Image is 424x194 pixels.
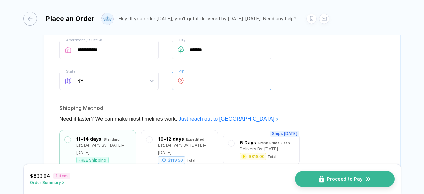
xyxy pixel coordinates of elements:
[186,136,204,143] div: Expedited
[59,114,386,124] div: Need it faster? We can make most timelines work.
[45,15,95,23] div: Place an Order
[30,173,50,179] span: $833.04
[249,155,265,159] div: $319.00
[179,116,279,122] a: Just reach out to [GEOGRAPHIC_DATA]
[53,173,70,179] span: 1 item
[59,103,386,114] div: Shipping Method
[65,135,131,163] div: 11–14 days StandardEst. Delivery By: [DATE]–[DATE]FREE Shipping
[187,158,195,162] div: Total
[102,13,113,25] img: user profile
[158,156,185,164] div: $119.50
[76,142,131,156] div: Est. Delivery By: [DATE]–[DATE]
[76,157,109,163] div: FREE Shipping
[104,136,120,143] div: Standard
[319,176,324,183] img: icon
[258,139,290,147] div: Fresh Prints Flash
[77,72,153,90] span: NY
[240,139,256,146] div: 6 Days
[158,135,184,143] div: 10–12 days
[327,176,363,182] span: Proceed to Pay
[76,135,101,143] div: 11–14 days
[119,16,296,22] div: Hey! If you order [DATE], you'll get it delivered by [DATE]–[DATE]. Need any help?
[228,139,294,160] div: 6 Days Fresh Prints FlashDelivery By: [DATE]$319.00Total
[158,142,213,156] div: Est. Delivery By: [DATE]–[DATE]
[365,176,371,182] img: icon
[295,171,395,187] button: iconProceed to Payicon
[146,135,213,163] div: 10–12 days ExpeditedEst. Delivery By: [DATE]–[DATE]$119.50Total
[30,180,70,185] button: Order Summary >
[240,145,278,153] div: Delivery By: [DATE]
[268,155,276,159] div: Total
[270,131,299,137] span: Ships [DATE]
